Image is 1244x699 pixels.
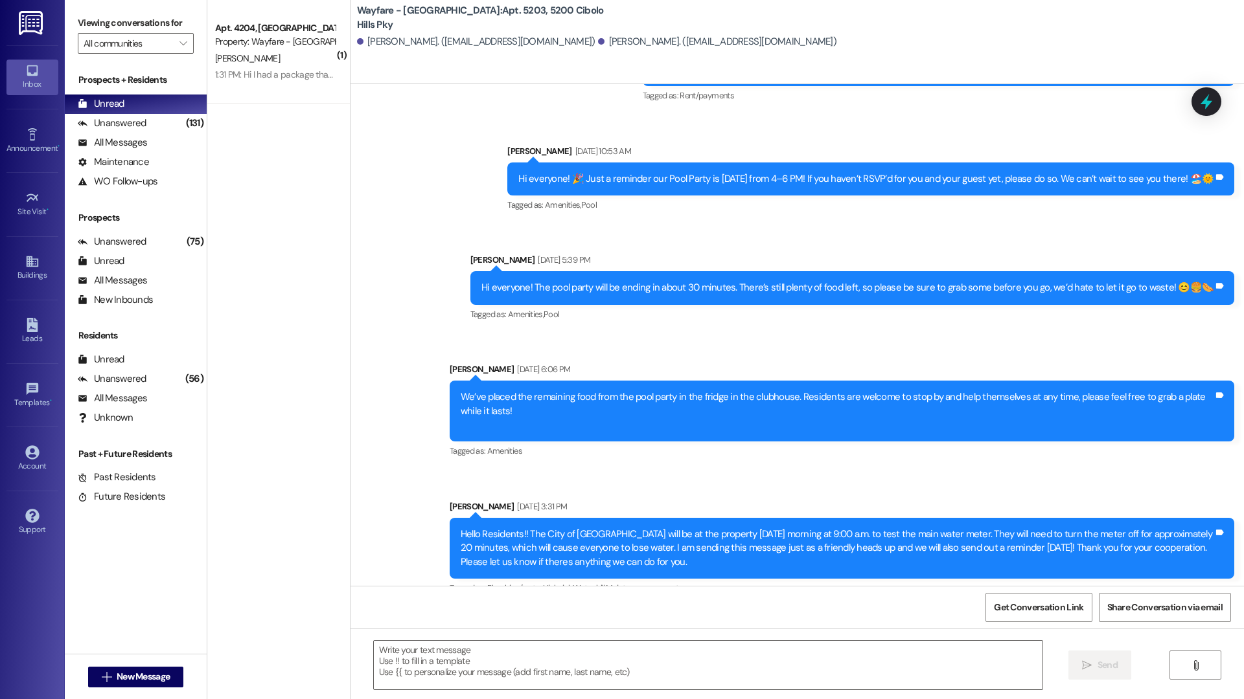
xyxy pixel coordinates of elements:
[508,309,544,320] span: Amenities ,
[65,211,207,225] div: Prospects
[6,441,58,476] a: Account
[544,309,559,320] span: Pool
[6,187,58,222] a: Site Visit •
[65,73,207,87] div: Prospects + Residents
[543,582,573,594] span: High risk ,
[450,441,1234,460] div: Tagged as:
[357,35,595,49] div: [PERSON_NAME]. ([EMAIL_ADDRESS][DOMAIN_NAME])
[50,396,52,405] span: •
[215,35,335,49] div: Property: Wayfare - [GEOGRAPHIC_DATA]
[19,11,45,35] img: ResiDesk Logo
[1191,660,1201,671] i: 
[215,69,704,80] div: 1:31 PM: Hi I had a package that was delivered to the wrong apartment is there anyway I can get i...
[78,411,133,425] div: Unknown
[182,369,207,389] div: (56)
[65,447,207,461] div: Past + Future Residents
[518,172,1214,186] div: Hi everyone! 🎉 Just a reminder our Pool Party is [DATE] from 4–6 PM! If you haven’t RSVP’d for yo...
[215,52,280,64] span: [PERSON_NAME]
[461,390,1214,432] div: We’ve placed the remaining food from the pool party in the fridge in the clubhouse. Residents are...
[84,33,173,54] input: All communities
[450,362,1234,381] div: [PERSON_NAME]
[598,35,836,49] div: [PERSON_NAME]. ([EMAIL_ADDRESS][DOMAIN_NAME])
[487,582,543,594] span: Plumbing/water ,
[78,175,157,188] div: WO Follow-ups
[183,113,207,133] div: (131)
[535,253,590,267] div: [DATE] 5:39 PM
[65,329,207,342] div: Residents
[78,155,149,169] div: Maintenance
[1098,658,1118,672] span: Send
[1099,593,1231,622] button: Share Conversation via email
[6,505,58,540] a: Support
[78,13,194,33] label: Viewing conversations for
[78,97,124,111] div: Unread
[1082,660,1092,671] i: 
[461,527,1214,569] div: Hello Residents!! The City of [GEOGRAPHIC_DATA] will be at the property [DATE] morning at 9:00 a....
[6,250,58,285] a: Buildings
[450,579,1234,597] div: Tagged as:
[78,254,124,268] div: Unread
[643,86,1235,105] div: Tagged as:
[985,593,1092,622] button: Get Conversation Link
[6,378,58,413] a: Templates •
[994,601,1083,614] span: Get Conversation Link
[78,353,124,366] div: Unread
[507,195,1234,214] div: Tagged as:
[581,199,597,210] span: Pool
[78,293,153,307] div: New Inbounds
[183,232,207,252] div: (75)
[470,253,1234,271] div: [PERSON_NAME]
[481,281,1214,294] div: Hi everyone! The pool party will be ending in about 30 minutes. There’s still plenty of food left...
[78,372,146,386] div: Unanswered
[78,136,147,150] div: All Messages
[573,582,606,594] span: Water bill ,
[88,667,184,687] button: New Message
[507,144,1234,162] div: [PERSON_NAME]
[78,274,147,287] div: All Messages
[215,21,335,35] div: Apt. 4204, [GEOGRAPHIC_DATA]
[1107,601,1223,614] span: Share Conversation via email
[78,116,146,130] div: Unanswered
[6,60,58,94] a: Inbox
[58,142,60,151] span: •
[179,38,187,49] i: 
[6,314,58,349] a: Leads
[572,144,631,158] div: [DATE] 10:53 AM
[450,500,1234,518] div: [PERSON_NAME]
[680,90,734,101] span: Rent/payments
[78,471,156,484] div: Past Residents
[357,4,616,32] b: Wayfare - [GEOGRAPHIC_DATA]: Apt. 5203, 5200 Cibolo Hills Pky
[514,362,570,376] div: [DATE] 6:06 PM
[78,490,165,504] div: Future Residents
[514,500,567,513] div: [DATE] 3:31 PM
[545,199,581,210] span: Amenities ,
[1068,650,1131,680] button: Send
[78,392,147,405] div: All Messages
[487,445,522,456] span: Amenities
[102,672,111,682] i: 
[606,582,678,594] span: Maintenance request
[78,235,146,249] div: Unanswered
[47,205,49,214] span: •
[117,670,170,683] span: New Message
[470,305,1234,324] div: Tagged as:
